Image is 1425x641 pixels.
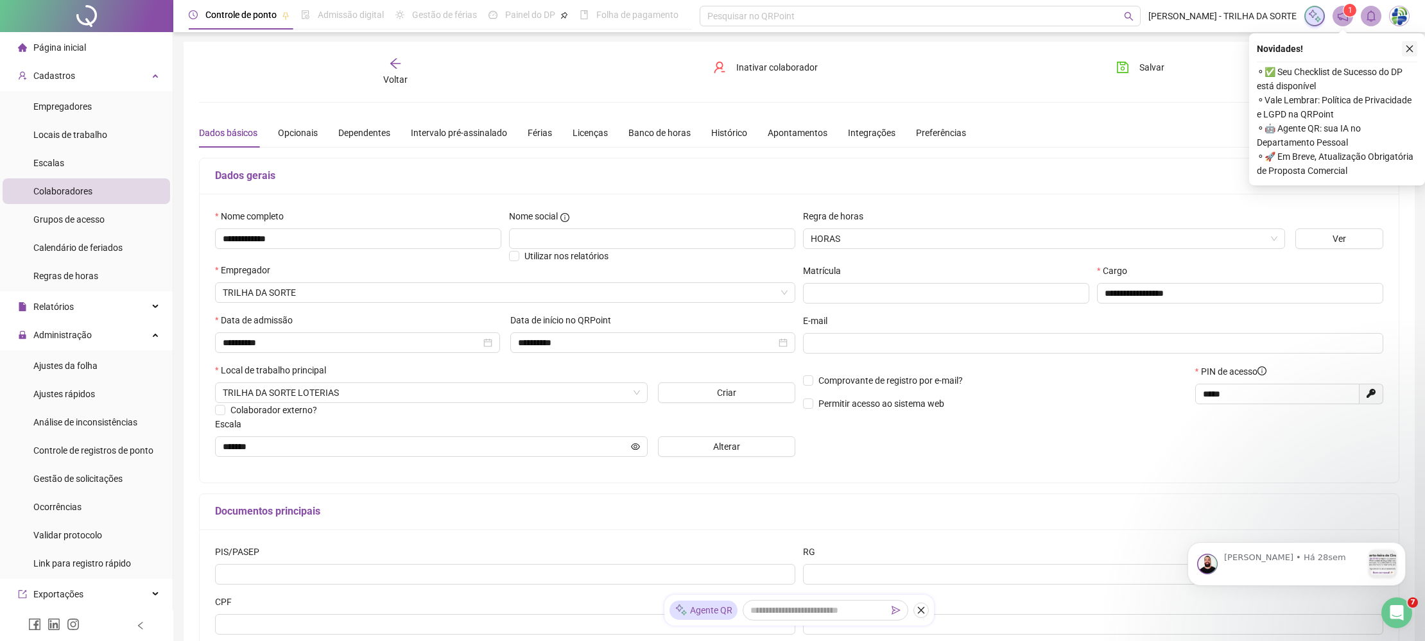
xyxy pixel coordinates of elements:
[33,186,92,196] span: Colaboradores
[1168,517,1425,606] iframe: Intercom notifications mensagem
[18,43,27,52] span: home
[1116,61,1129,74] span: save
[33,361,98,371] span: Ajustes da folha
[47,618,60,631] span: linkedin
[215,313,301,327] label: Data de admissão
[631,442,640,451] span: eye
[33,417,137,427] span: Análise de inconsistências
[395,10,404,19] span: sun
[573,126,608,140] div: Licenças
[282,12,289,19] span: pushpin
[33,71,75,81] span: Cadastros
[713,440,740,454] span: Alterar
[215,595,240,609] label: CPF
[389,57,402,70] span: arrow-left
[33,302,74,312] span: Relatórios
[1257,93,1417,121] span: ⚬ Vale Lembrar: Política de Privacidade e LGPD na QRPoint
[1308,9,1322,23] img: sparkle-icon.fc2bf0ac1784a2077858766a79e2daf3.svg
[223,383,640,402] span: AV MINAS GERAIS 1762 GOVERNADOR VALADARES
[189,10,198,19] span: clock-circle
[713,61,726,74] span: user-delete
[524,251,609,261] span: Utilizar nos relatórios
[18,590,27,599] span: export
[1201,364,1266,379] span: PIN de acesso
[711,126,747,140] div: Histórico
[803,545,824,559] label: RG
[33,389,95,399] span: Ajustes rápidos
[318,10,384,20] span: Admissão digital
[1390,6,1409,26] img: 5462
[658,382,795,403] button: Criar
[1257,150,1417,178] span: ⚬ 🚀 Em Breve, Atualização Obrigatória de Proposta Comercial
[505,10,555,20] span: Painel do DP
[736,60,818,74] span: Inativar colaborador
[892,606,901,615] span: send
[669,601,738,620] div: Agente QR
[215,363,334,377] label: Local de trabalho principal
[33,130,107,140] span: Locais de trabalho
[917,606,926,615] span: close
[33,101,92,112] span: Empregadores
[33,330,92,340] span: Administração
[33,158,64,168] span: Escalas
[560,12,568,19] span: pushpin
[33,243,123,253] span: Calendário de feriados
[560,213,569,222] span: info-circle
[33,558,131,568] span: Link para registro rápido
[33,42,86,53] span: Página inicial
[199,126,257,140] div: Dados básicos
[33,502,82,512] span: Ocorrências
[67,618,80,631] span: instagram
[1257,121,1417,150] span: ⚬ 🤖 Agente QR: sua IA no Departamento Pessoal
[215,168,1383,184] h5: Dados gerais
[412,10,477,20] span: Gestão de férias
[1148,9,1297,23] span: [PERSON_NAME] - TRILHA DA SORTE
[1333,232,1346,246] span: Ver
[230,405,317,415] span: Colaborador externo?
[1337,10,1349,22] span: notification
[18,302,27,311] span: file
[33,589,83,599] span: Exportações
[848,126,895,140] div: Integrações
[215,417,250,431] label: Escala
[33,530,102,540] span: Validar protocolo
[803,209,872,223] label: Regra de horas
[338,126,390,140] div: Dependentes
[1405,44,1414,53] span: close
[215,504,1383,519] h5: Documentos principais
[383,74,408,85] span: Voltar
[1257,42,1303,56] span: Novidades !
[1257,65,1417,93] span: ⚬ ✅ Seu Checklist de Sucesso do DP está disponível
[1295,228,1383,249] button: Ver
[717,386,736,400] span: Criar
[675,604,687,617] img: sparkle-icon.fc2bf0ac1784a2077858766a79e2daf3.svg
[1343,4,1356,17] sup: 1
[818,375,963,386] span: Comprovante de registro por e-mail?
[28,618,41,631] span: facebook
[215,263,279,277] label: Empregador
[803,264,849,278] label: Matrícula
[628,126,691,140] div: Banco de horas
[768,126,827,140] div: Apontamentos
[1365,10,1377,22] span: bell
[658,436,795,457] button: Alterar
[509,209,558,223] span: Nome social
[215,209,292,223] label: Nome completo
[811,229,1277,248] span: HORAS
[704,57,827,78] button: Inativar colaborador
[1257,366,1266,375] span: info-circle
[205,10,277,20] span: Controle de ponto
[528,126,552,140] div: Férias
[301,10,310,19] span: file-done
[215,545,268,559] label: PIS/PASEP
[18,330,27,339] span: lock
[1097,264,1136,278] label: Cargo
[818,398,944,409] span: Permitir acesso ao sistema web
[33,445,153,456] span: Controle de registros de ponto
[1348,6,1352,15] span: 1
[1381,597,1412,628] iframe: Intercom live chat
[33,214,105,225] span: Grupos de acesso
